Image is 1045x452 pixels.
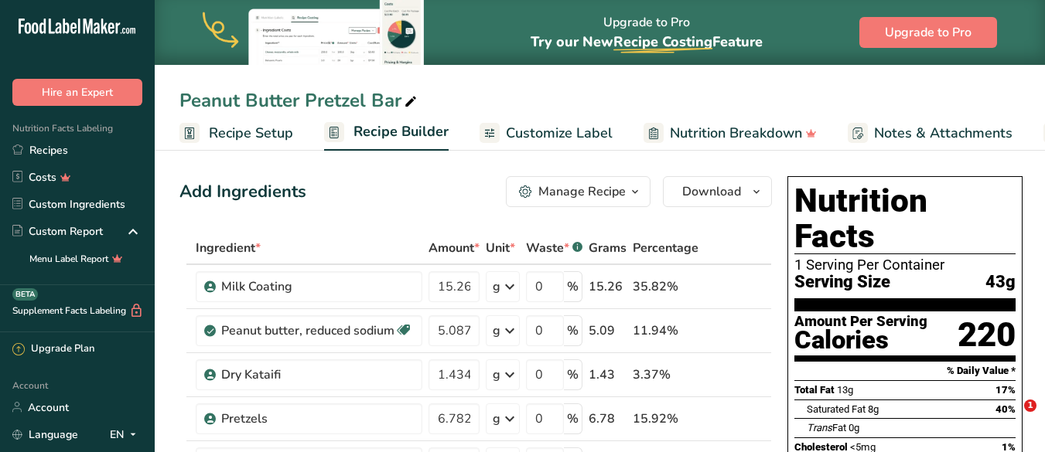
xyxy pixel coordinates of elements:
[837,384,853,396] span: 13g
[531,1,763,65] div: Upgrade to Pro
[538,182,626,201] div: Manage Recipe
[209,123,293,144] span: Recipe Setup
[868,403,879,415] span: 8g
[874,123,1013,144] span: Notes & Attachments
[221,365,413,384] div: Dry Kataifi
[1024,399,1036,412] span: 1
[633,239,698,257] span: Percentage
[493,410,500,428] div: g
[196,239,261,257] span: Ingredient
[221,277,413,296] div: Milk Coating
[526,239,582,257] div: Waste
[589,277,627,296] div: 15.26
[179,87,420,114] div: Peanut Butter Pretzel Bar
[885,23,972,42] span: Upgrade to Pro
[493,321,500,340] div: g
[486,239,515,257] span: Unit
[221,410,413,428] div: Pretzels
[12,421,78,448] a: Language
[985,273,1016,292] span: 43g
[992,399,1030,437] iframe: Intercom live chat
[794,384,835,396] span: Total Fat
[794,257,1016,273] div: 1 Serving Per Container
[493,277,500,296] div: g
[589,365,627,384] div: 1.43
[480,116,613,151] a: Customize Label
[807,403,866,415] span: Saturated Fat
[324,114,449,151] a: Recipe Builder
[794,183,1016,254] h1: Nutrition Facts
[531,32,763,51] span: Try our New Feature
[807,422,832,433] i: Trans
[12,79,142,106] button: Hire an Expert
[995,384,1016,396] span: 17%
[429,239,480,257] span: Amount
[633,277,698,296] div: 35.82%
[110,425,142,444] div: EN
[506,123,613,144] span: Customize Label
[807,422,846,433] span: Fat
[633,410,698,428] div: 15.92%
[958,314,1016,355] div: 220
[682,182,741,201] span: Download
[493,365,500,384] div: g
[613,32,712,51] span: Recipe Costing
[179,116,293,151] a: Recipe Setup
[848,116,1013,151] a: Notes & Attachments
[794,362,1016,380] section: % Daily Value *
[589,321,627,340] div: 5.09
[506,176,651,207] button: Manage Recipe
[633,321,698,340] div: 11.94%
[859,17,997,48] button: Upgrade to Pro
[589,410,627,428] div: 6.78
[633,365,698,384] div: 3.37%
[589,239,627,257] span: Grams
[794,273,890,292] span: Serving Size
[794,329,927,352] div: Calories
[221,321,394,340] div: Peanut butter, reduced sodium
[849,422,859,433] span: 0g
[353,121,449,142] span: Recipe Builder
[644,116,817,151] a: Nutrition Breakdown
[670,123,802,144] span: Nutrition Breakdown
[179,179,306,205] div: Add Ingredients
[12,223,103,240] div: Custom Report
[12,342,94,357] div: Upgrade Plan
[663,176,772,207] button: Download
[794,314,927,329] div: Amount Per Serving
[12,288,38,301] div: BETA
